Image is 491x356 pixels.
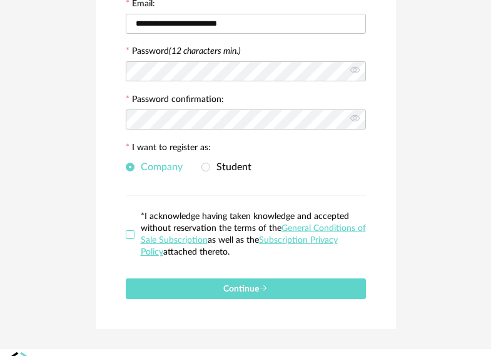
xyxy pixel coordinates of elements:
[223,285,268,293] span: Continue
[141,236,338,257] a: Subscription Privacy Policy
[134,162,183,172] span: Company
[126,143,211,155] label: I want to register as:
[132,47,241,56] label: Password
[126,278,366,299] button: Continue
[169,47,241,56] i: (12 characters min.)
[141,224,366,245] a: General Conditions of Sale Subscription
[126,95,224,106] label: Password confirmation:
[141,212,366,257] span: *I acknowledge having taken knowledge and accepted without reservation the terms of the as well a...
[210,162,251,172] span: Student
